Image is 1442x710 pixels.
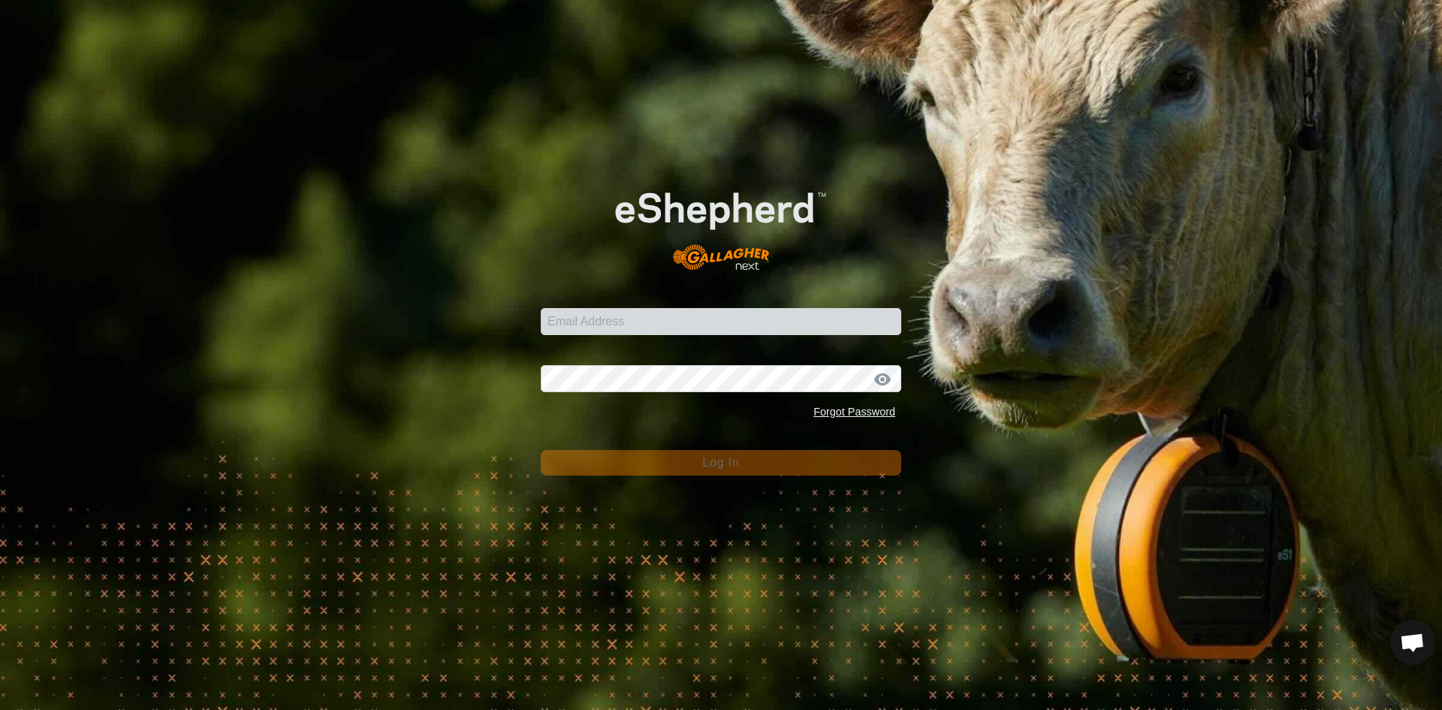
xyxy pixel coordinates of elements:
button: Log In [541,450,901,476]
a: Forgot Password [813,406,895,418]
img: E-shepherd Logo [577,162,865,286]
input: Email Address [541,308,901,335]
a: Open chat [1390,620,1435,665]
span: Log In [702,456,739,469]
